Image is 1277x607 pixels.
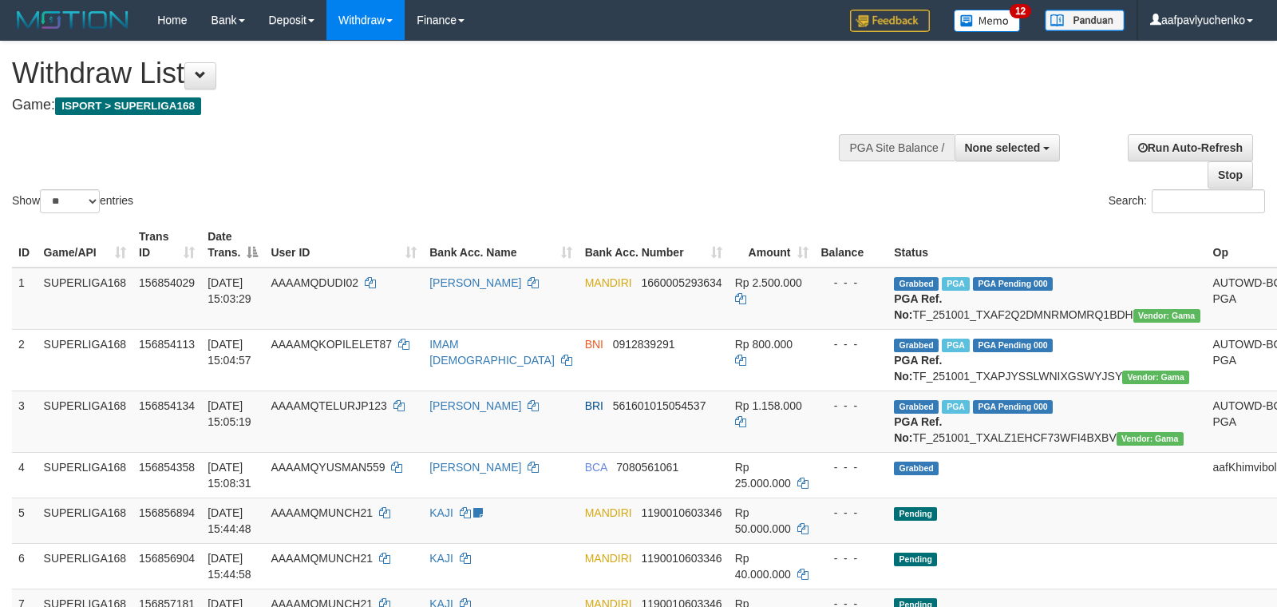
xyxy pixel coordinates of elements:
span: Marked by aafsoycanthlai [942,277,970,291]
span: BNI [585,338,603,351]
span: MANDIRI [585,276,632,289]
span: Rp 800.000 [735,338,793,351]
span: AAAAMQYUSMAN559 [271,461,385,474]
td: 3 [12,391,38,452]
span: BCA [585,461,607,474]
span: Vendor URL: https://trx31.1velocity.biz [1122,371,1189,384]
span: Pending [894,507,937,521]
input: Search: [1152,189,1265,213]
span: Marked by aafsengchandara [942,400,970,414]
span: 12 [1010,4,1031,18]
span: Marked by aafchhiseyha [942,339,970,352]
span: ISPORT > SUPERLIGA168 [55,97,201,115]
td: SUPERLIGA168 [38,498,133,543]
span: AAAAMQDUDI02 [271,276,358,289]
span: Vendor URL: https://trx31.1velocity.biz [1117,432,1184,446]
span: Grabbed [894,339,939,352]
a: [PERSON_NAME] [429,399,521,412]
span: Grabbed [894,400,939,414]
span: Rp 2.500.000 [735,276,802,289]
span: Rp 1.158.000 [735,399,802,412]
a: [PERSON_NAME] [429,461,521,474]
th: Trans ID: activate to sort column ascending [132,222,201,268]
select: Showentries [40,189,100,213]
span: AAAAMQMUNCH21 [271,552,373,565]
th: Amount: activate to sort column ascending [729,222,815,268]
span: PGA Pending [973,400,1053,414]
a: KAJI [429,552,453,565]
span: AAAAMQTELURJP123 [271,399,387,412]
span: MANDIRI [585,552,632,565]
b: PGA Ref. No: [894,292,942,321]
span: Grabbed [894,462,939,475]
td: 5 [12,498,38,543]
th: Bank Acc. Name: activate to sort column ascending [423,222,578,268]
span: Copy 7080561061 to clipboard [616,461,678,474]
div: PGA Site Balance / [839,134,954,161]
span: PGA Pending [973,339,1053,352]
span: [DATE] 15:05:19 [208,399,251,428]
a: Run Auto-Refresh [1128,134,1253,161]
span: Rp 50.000.000 [735,506,791,535]
td: 6 [12,543,38,589]
td: SUPERLIGA168 [38,543,133,589]
span: Vendor URL: https://trx31.1velocity.biz [1133,309,1200,323]
th: Date Trans.: activate to sort column descending [201,222,264,268]
div: - - - [821,550,882,566]
span: MANDIRI [585,506,632,519]
td: SUPERLIGA168 [38,329,133,391]
span: Grabbed [894,277,939,291]
span: AAAAMQKOPILELET87 [271,338,392,351]
span: None selected [965,141,1041,154]
img: Feedback.jpg [850,10,930,32]
span: Copy 1190010603346 to clipboard [641,506,722,519]
td: TF_251001_TXALZ1EHCF73WFI4BXBV [888,391,1206,452]
span: Rp 40.000.000 [735,552,791,581]
th: Game/API: activate to sort column ascending [38,222,133,268]
span: AAAAMQMUNCH21 [271,506,373,519]
a: IMAM [DEMOGRAPHIC_DATA] [429,338,555,367]
td: SUPERLIGA168 [38,268,133,330]
span: Copy 561601015054537 to clipboard [613,399,706,412]
button: None selected [955,134,1061,161]
span: Copy 1660005293634 to clipboard [641,276,722,289]
th: Status [888,222,1206,268]
span: 156856894 [139,506,195,519]
td: TF_251001_TXAF2Q2DMNRMOMRQ1BDH [888,268,1206,330]
span: Pending [894,553,937,566]
b: PGA Ref. No: [894,415,942,444]
td: SUPERLIGA168 [38,452,133,498]
span: Rp 25.000.000 [735,461,791,490]
th: Balance [815,222,888,268]
div: - - - [821,505,882,521]
span: 156854029 [139,276,195,289]
span: Copy 0912839291 to clipboard [613,338,675,351]
span: [DATE] 15:04:57 [208,338,251,367]
div: - - - [821,275,882,291]
td: SUPERLIGA168 [38,391,133,452]
td: 1 [12,268,38,330]
img: panduan.png [1045,10,1125,31]
td: 4 [12,452,38,498]
span: [DATE] 15:08:31 [208,461,251,490]
span: PGA Pending [973,277,1053,291]
img: Button%20Memo.svg [954,10,1021,32]
div: - - - [821,459,882,475]
span: 156854134 [139,399,195,412]
div: - - - [821,398,882,414]
td: TF_251001_TXAPJYSSLWNIXGSWYJSY [888,329,1206,391]
span: 156854113 [139,338,195,351]
span: 156856904 [139,552,195,565]
th: ID [12,222,38,268]
span: [DATE] 15:03:29 [208,276,251,305]
span: BRI [585,399,603,412]
h1: Withdraw List [12,58,836,89]
img: MOTION_logo.png [12,8,133,32]
label: Search: [1109,189,1265,213]
th: User ID: activate to sort column ascending [264,222,423,268]
th: Bank Acc. Number: activate to sort column ascending [579,222,729,268]
a: [PERSON_NAME] [429,276,521,289]
span: [DATE] 15:44:58 [208,552,251,581]
td: 2 [12,329,38,391]
span: Copy 1190010603346 to clipboard [641,552,722,565]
